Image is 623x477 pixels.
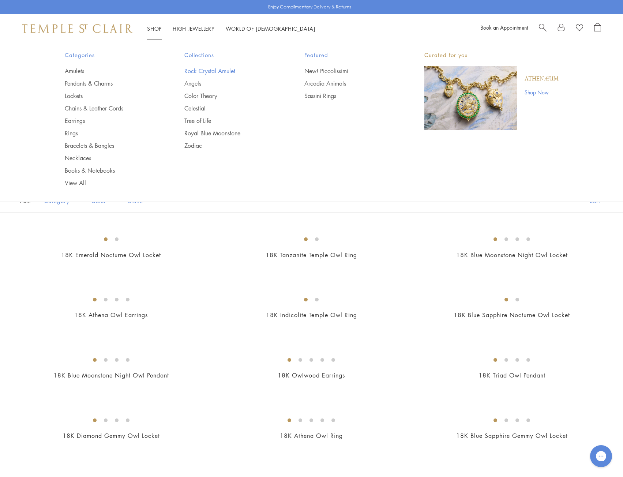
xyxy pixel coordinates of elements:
a: 18K Owlwood Earrings [278,371,345,379]
a: Open Shopping Bag [594,23,601,34]
a: Celestial [184,104,275,112]
a: View All [65,179,155,187]
a: High JewelleryHigh Jewellery [173,25,215,32]
a: Amulets [65,67,155,75]
a: 18K Diamond Gemmy Owl Locket [63,432,160,440]
a: Shop Now [525,88,559,96]
a: 18K Tanzanite Temple Owl Ring [266,251,357,259]
a: Arcadia Animals [304,79,395,87]
span: Featured [304,50,395,60]
a: Books & Notebooks [65,166,155,174]
iframe: Gorgias live chat messenger [586,443,616,470]
a: New! Piccolissimi [304,67,395,75]
a: 18K Athena Owl Earrings [74,311,148,319]
a: Chains & Leather Cords [65,104,155,112]
a: World of [DEMOGRAPHIC_DATA]World of [DEMOGRAPHIC_DATA] [226,25,315,32]
a: 18K Emerald Nocturne Owl Locket [61,251,161,259]
a: Royal Blue Moonstone [184,129,275,137]
a: 18K Blue Moonstone Night Owl Pendant [53,371,169,379]
a: Bracelets & Bangles [65,142,155,150]
a: 18K Athena Owl Ring [280,432,343,440]
nav: Main navigation [147,24,315,33]
a: Rock Crystal Amulet [184,67,275,75]
a: 18K Blue Sapphire Nocturne Owl Locket [454,311,570,319]
a: 18K Triad Owl Pendant [478,371,545,379]
a: Rings [65,129,155,137]
a: Earrings [65,117,155,125]
a: 18K Indicolite Temple Owl Ring [266,311,357,319]
a: Pendants & Charms [65,79,155,87]
a: 18K Blue Moonstone Night Owl Locket [456,251,568,259]
p: Curated for you [424,50,559,60]
a: Color Theory [184,92,275,100]
a: View Wishlist [576,23,583,34]
img: Temple St. Clair [22,24,132,33]
a: Sassini Rings [304,92,395,100]
a: Zodiac [184,142,275,150]
p: Enjoy Complimentary Delivery & Returns [268,3,351,11]
span: Categories [65,50,155,60]
a: 18K Blue Sapphire Gemmy Owl Locket [456,432,568,440]
a: Angels [184,79,275,87]
a: Lockets [65,92,155,100]
a: Search [539,23,547,34]
a: Athenæum [525,75,559,83]
span: Collections [184,50,275,60]
a: ShopShop [147,25,162,32]
a: Necklaces [65,154,155,162]
a: Tree of Life [184,117,275,125]
a: Book an Appointment [480,24,528,31]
